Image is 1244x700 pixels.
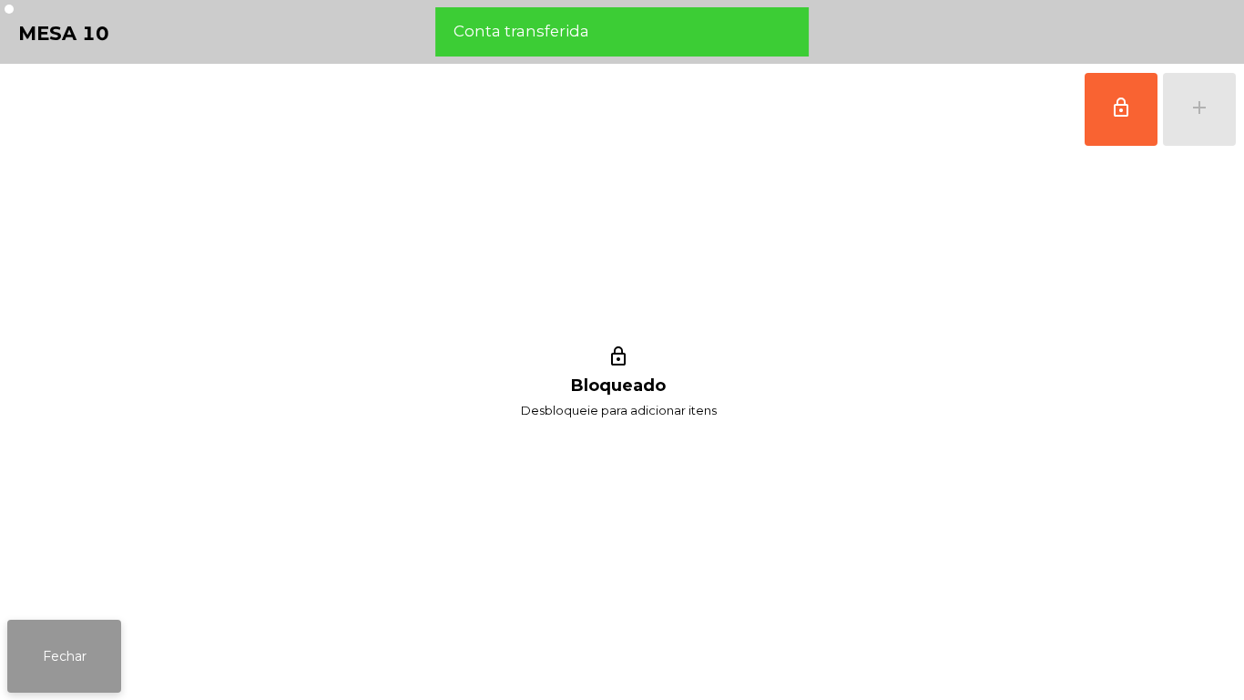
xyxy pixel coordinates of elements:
[18,20,109,47] h4: Mesa 10
[1085,73,1157,146] button: lock_outline
[521,399,717,422] span: Desbloqueie para adicionar itens
[571,376,666,396] h1: Bloqueado
[605,345,632,373] i: lock_outline
[1110,97,1132,118] span: lock_outline
[7,620,121,693] button: Fechar
[454,20,589,43] span: Conta transferida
